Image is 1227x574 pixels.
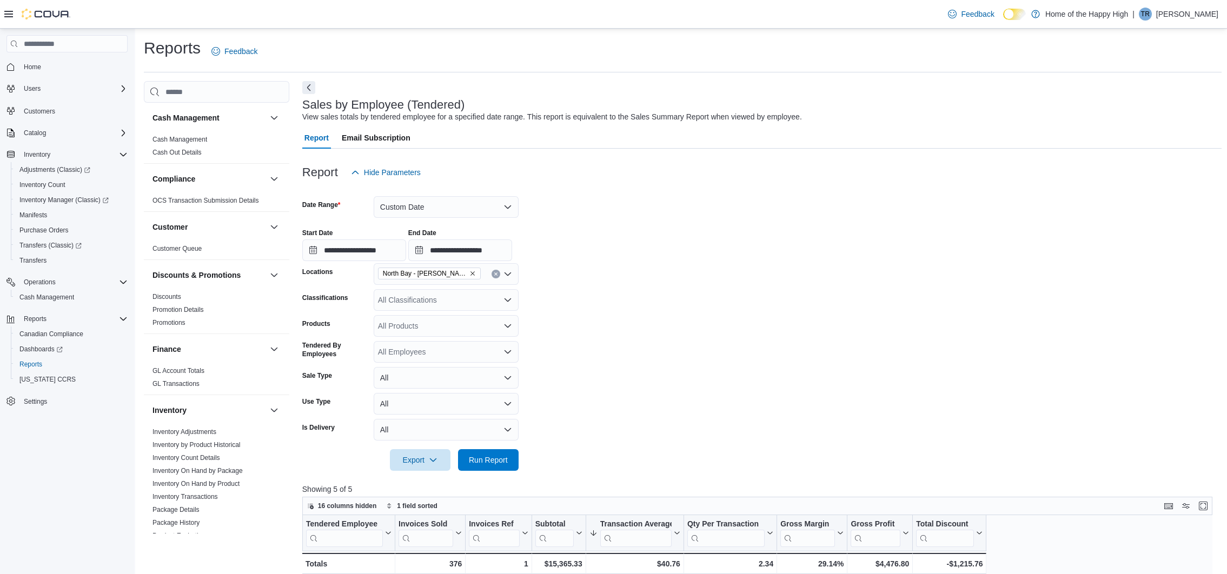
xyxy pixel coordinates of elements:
[302,423,335,432] label: Is Delivery
[144,290,289,333] div: Discounts & Promotions
[24,129,46,137] span: Catalog
[780,519,835,530] div: Gross Margin
[268,111,281,124] button: Cash Management
[15,291,78,304] a: Cash Management
[15,291,128,304] span: Cash Management
[24,278,56,286] span: Operations
[19,126,128,139] span: Catalog
[390,449,450,471] button: Export
[1141,8,1150,21] span: TR
[152,454,220,462] a: Inventory Count Details
[152,493,218,500] a: Inventory Transactions
[268,343,281,356] button: Finance
[374,196,519,218] button: Custom Date
[589,519,680,547] button: Transaction Average
[687,519,765,547] div: Qty Per Transaction
[19,105,59,118] a: Customers
[916,519,974,547] div: Total Discount
[19,256,47,265] span: Transfers
[15,163,128,176] span: Adjustments (Classic)
[24,150,50,159] span: Inventory
[302,293,348,302] label: Classifications
[19,82,45,95] button: Users
[152,292,181,301] span: Discounts
[152,366,204,375] span: GL Account Totals
[600,519,671,547] div: Transaction Average
[397,502,437,510] span: 1 field sorted
[207,41,262,62] a: Feedback
[15,178,70,191] a: Inventory Count
[19,126,50,139] button: Catalog
[2,311,132,326] button: Reports
[382,499,442,512] button: 1 field sorted
[152,379,200,388] span: GL Transactions
[306,519,383,530] div: Tendered Employee
[304,127,329,149] span: Report
[144,242,289,259] div: Customer
[1197,499,1210,512] button: Enter fullscreen
[469,455,508,465] span: Run Report
[780,519,835,547] div: Gross Margin
[15,328,128,341] span: Canadian Compliance
[342,127,410,149] span: Email Subscription
[2,147,132,162] button: Inventory
[589,557,680,570] div: $40.76
[11,192,132,208] a: Inventory Manager (Classic)
[535,519,582,547] button: Subtotal
[1162,499,1175,512] button: Keyboard shortcuts
[144,364,289,395] div: Finance
[15,358,128,371] span: Reports
[469,519,519,530] div: Invoices Ref
[11,208,132,223] button: Manifests
[11,223,132,238] button: Purchase Orders
[916,557,983,570] div: -$1,215.76
[687,557,773,570] div: 2.34
[11,177,132,192] button: Inventory Count
[374,419,519,440] button: All
[15,254,128,267] span: Transfers
[19,82,128,95] span: Users
[24,315,47,323] span: Reports
[408,239,512,261] input: Press the down key to open a popover containing a calendar.
[383,268,467,279] span: North Bay - [PERSON_NAME] Terrace - Fire & Flower
[152,519,200,526] a: Package History
[144,37,201,59] h1: Reports
[11,357,132,372] button: Reports
[152,245,202,252] a: Customer Queue
[152,244,202,253] span: Customer Queue
[15,358,47,371] a: Reports
[152,505,200,514] span: Package Details
[302,484,1222,495] p: Showing 5 of 5
[19,165,90,174] span: Adjustments (Classic)
[15,224,73,237] a: Purchase Orders
[1003,9,1026,20] input: Dark Mode
[535,557,582,570] div: $15,365.33
[302,341,369,358] label: Tendered By Employees
[152,305,204,314] span: Promotion Details
[503,322,512,330] button: Open list of options
[347,162,425,183] button: Hide Parameters
[152,405,187,416] h3: Inventory
[19,60,128,74] span: Home
[6,55,128,437] nav: Complex example
[152,112,266,123] button: Cash Management
[268,404,281,417] button: Inventory
[152,518,200,527] span: Package History
[19,293,74,302] span: Cash Management
[15,239,128,252] span: Transfers (Classic)
[152,428,216,436] span: Inventory Adjustments
[2,59,132,75] button: Home
[944,3,998,25] a: Feedback
[152,149,202,156] a: Cash Out Details
[19,312,128,325] span: Reports
[687,519,773,547] button: Qty Per Transaction
[152,270,241,281] h3: Discounts & Promotions
[19,345,63,353] span: Dashboards
[152,173,266,184] button: Compliance
[302,371,332,380] label: Sale Type
[15,343,128,356] span: Dashboards
[396,449,444,471] span: Export
[503,296,512,304] button: Open list of options
[15,209,51,222] a: Manifests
